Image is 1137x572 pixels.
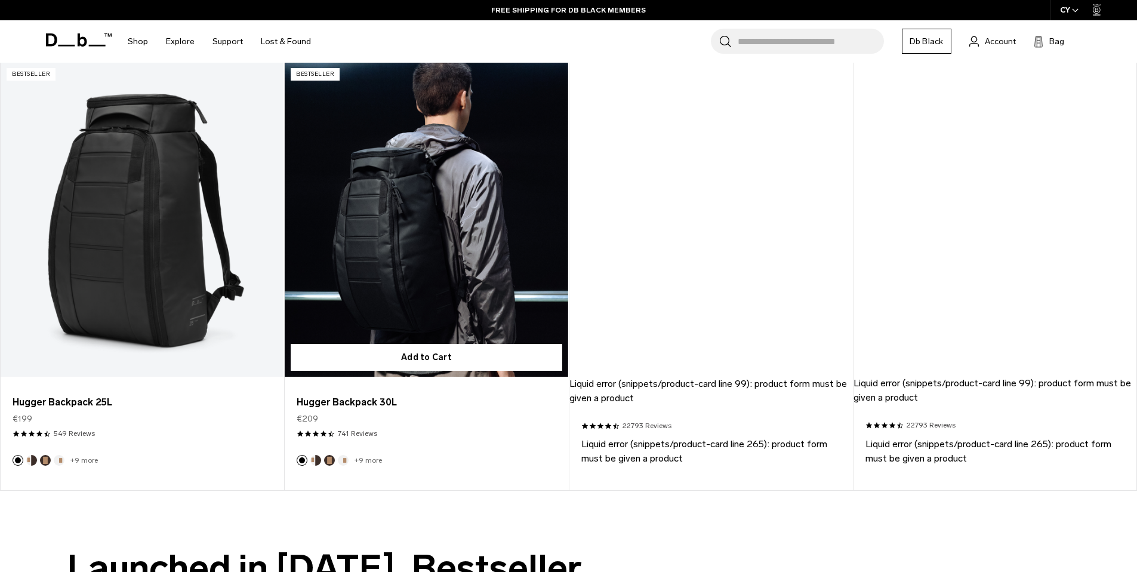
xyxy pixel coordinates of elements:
button: Add to Cart [291,344,562,371]
a: Shop [128,20,148,63]
span: Bag [1049,35,1064,48]
a: FREE SHIPPING FOR DB BLACK MEMBERS [491,5,646,16]
button: Oatmilk [338,455,349,466]
nav: Main Navigation [119,20,320,63]
span: €199 [13,413,32,425]
button: Cappuccino [310,455,321,466]
a: +9 more [355,456,382,465]
button: Bag [1034,34,1064,48]
a: +9 more [70,456,98,465]
p: Bestseller [291,68,340,81]
footer: Liquid error (snippets/product-card line 265): product form must be given a product [853,437,1136,466]
a: Account [969,34,1016,48]
span: Account [985,35,1016,48]
a: 22793 reviews [907,420,956,430]
a: Support [212,20,243,63]
a: 22793 reviews [623,420,671,431]
a: 741 reviews [338,428,377,439]
button: Oatmilk [54,455,64,466]
header: Liquid error (snippets/product-card line 99): product form must be given a product [853,62,1136,405]
button: Black Out [297,455,307,466]
span: €209 [297,413,318,425]
header: Liquid error (snippets/product-card line 99): product form must be given a product [569,62,852,405]
a: Explore [166,20,195,63]
a: Hugger Backpack 25L [1,62,284,377]
a: Db Black [902,29,951,54]
a: Hugger Backpack 30L [285,62,568,377]
button: Espresso [40,455,51,466]
a: Hugger Backpack 30L [297,395,556,410]
a: Lost & Found [261,20,311,63]
button: Cappuccino [26,455,37,466]
button: Espresso [324,455,335,466]
button: Black Out [13,455,23,466]
a: Hugger Backpack 25L [13,395,272,410]
a: 549 reviews [54,428,95,439]
p: Bestseller [7,68,56,81]
footer: Liquid error (snippets/product-card line 265): product form must be given a product [569,437,852,466]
